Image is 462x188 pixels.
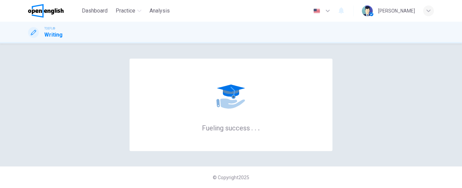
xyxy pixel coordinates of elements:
[44,26,55,31] span: TOEFL®
[254,122,257,133] h6: .
[313,8,321,14] img: en
[147,5,172,17] button: Analysis
[116,7,135,15] span: Practice
[362,5,373,16] img: Profile picture
[28,4,79,18] a: OpenEnglish logo
[213,175,249,180] span: © Copyright 2025
[79,5,110,17] button: Dashboard
[378,7,415,15] div: [PERSON_NAME]
[82,7,108,15] span: Dashboard
[149,7,170,15] span: Analysis
[44,31,63,39] h1: Writing
[258,122,260,133] h6: .
[28,4,64,18] img: OpenEnglish logo
[251,122,253,133] h6: .
[113,5,144,17] button: Practice
[202,123,260,132] h6: Fueling success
